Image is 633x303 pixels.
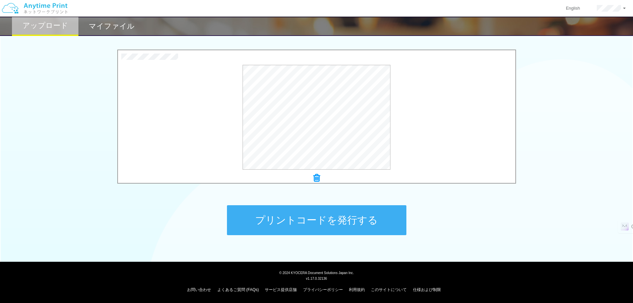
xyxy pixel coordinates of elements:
h2: マイファイル [89,22,135,30]
span: © 2024 KYOCERA Document Solutions Japan Inc. [279,270,354,275]
a: よくあるご質問 (FAQs) [217,287,259,292]
a: お問い合わせ [187,287,211,292]
a: 仕様および制限 [413,287,441,292]
a: サービス提供店舗 [265,287,297,292]
button: プリントコードを発行する [227,205,406,235]
h2: アップロード [23,22,68,30]
a: 利用規約 [349,287,365,292]
span: v1.17.0.32136 [306,276,327,280]
a: このサイトについて [371,287,407,292]
a: プライバシーポリシー [303,287,343,292]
